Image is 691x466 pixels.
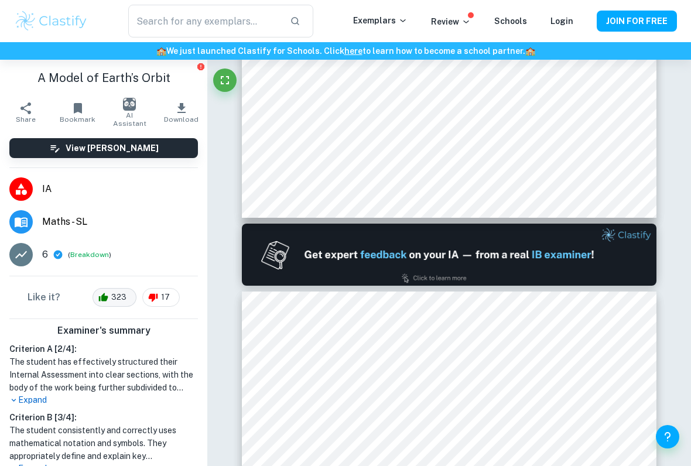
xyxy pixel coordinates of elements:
[213,68,237,92] button: Fullscreen
[242,224,656,286] img: Ad
[9,342,198,355] h6: Criterion A [ 2 / 4 ]:
[5,324,203,338] h6: Examiner's summary
[494,16,527,26] a: Schools
[155,292,176,303] span: 17
[9,138,198,158] button: View [PERSON_NAME]
[431,15,471,28] p: Review
[156,96,208,129] button: Download
[9,424,198,462] h1: The student consistently and correctly uses mathematical notation and symbols. They appropriately...
[344,46,362,56] a: here
[93,288,136,307] div: 323
[28,290,60,304] h6: Like it?
[525,46,535,56] span: 🏫
[68,249,111,261] span: ( )
[196,62,205,71] button: Report issue
[42,215,198,229] span: Maths - SL
[111,111,149,128] span: AI Assistant
[156,46,166,56] span: 🏫
[142,288,180,307] div: 17
[9,411,198,424] h6: Criterion B [ 3 / 4 ]:
[9,355,198,394] h1: The student has effectively structured their Internal Assessment into clear sections, with the bo...
[2,44,689,57] h6: We just launched Clastify for Schools. Click to learn how to become a school partner.
[104,96,156,129] button: AI Assistant
[353,14,408,27] p: Exemplars
[105,292,133,303] span: 323
[9,69,198,87] h1: A Model of Earth’s Orbit
[656,425,679,448] button: Help and Feedback
[42,248,48,262] p: 6
[42,182,198,196] span: IA
[70,249,109,260] button: Breakdown
[128,5,280,37] input: Search for any exemplars...
[550,16,573,26] a: Login
[123,98,136,111] img: AI Assistant
[597,11,677,32] button: JOIN FOR FREE
[14,9,88,33] img: Clastify logo
[16,115,36,124] span: Share
[52,96,104,129] button: Bookmark
[66,142,159,155] h6: View [PERSON_NAME]
[60,115,95,124] span: Bookmark
[9,394,198,406] p: Expand
[164,115,199,124] span: Download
